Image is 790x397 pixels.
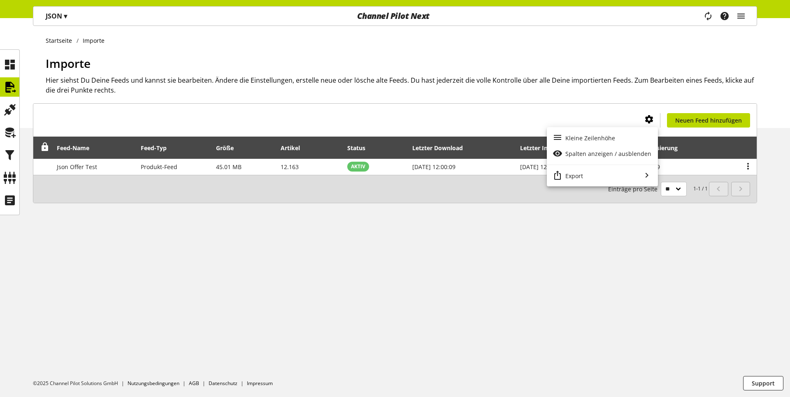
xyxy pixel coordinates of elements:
div: Letzter Download [412,144,471,152]
div: Letzter Import [520,144,570,152]
nav: main navigation [33,6,757,26]
span: Json Offer Test [57,163,97,171]
a: Neuen Feed hinzufügen [667,113,750,128]
span: Importe [46,56,91,71]
div: Feed-Typ [141,144,175,152]
div: Artikel [281,144,308,152]
span: Kleine Zeilenhöhe [565,134,615,142]
span: Spalten anzeigen / ausblenden [565,149,651,158]
span: Einträge pro Seite [608,185,661,193]
a: Impressum [247,380,273,387]
h2: Hier siehst Du Deine Feeds und kannst sie bearbeiten. Ändere die Einstellungen, erstelle neue ode... [46,75,757,95]
span: 45.01 MB [216,163,242,171]
p: JSON [46,11,67,21]
a: Datenschutz [209,380,237,387]
span: Export [565,172,583,180]
span: [DATE] 12:00:19 [520,163,563,171]
small: 1-1 / 1 [608,182,708,196]
span: ▾ [64,12,67,21]
button: Support [743,376,783,390]
div: Entsperren, um Zeilen neu anzuordnen [38,143,49,153]
span: 12.163 [281,163,299,171]
span: Produkt-Feed [141,163,177,171]
div: Größe [216,144,242,152]
a: AGB [189,380,199,387]
span: Neuen Feed hinzufügen [675,116,742,125]
span: [DATE] 12:00:09 [412,163,455,171]
span: Support [752,379,775,388]
div: Feed-Name [57,144,98,152]
li: ©2025 Channel Pilot Solutions GmbH [33,380,128,387]
a: Nutzungsbedingungen [128,380,179,387]
span: Entsperren, um Zeilen neu anzuordnen [41,143,49,151]
span: AKTIV [351,163,365,170]
div: Status [347,144,374,152]
a: Startseite [46,36,77,45]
